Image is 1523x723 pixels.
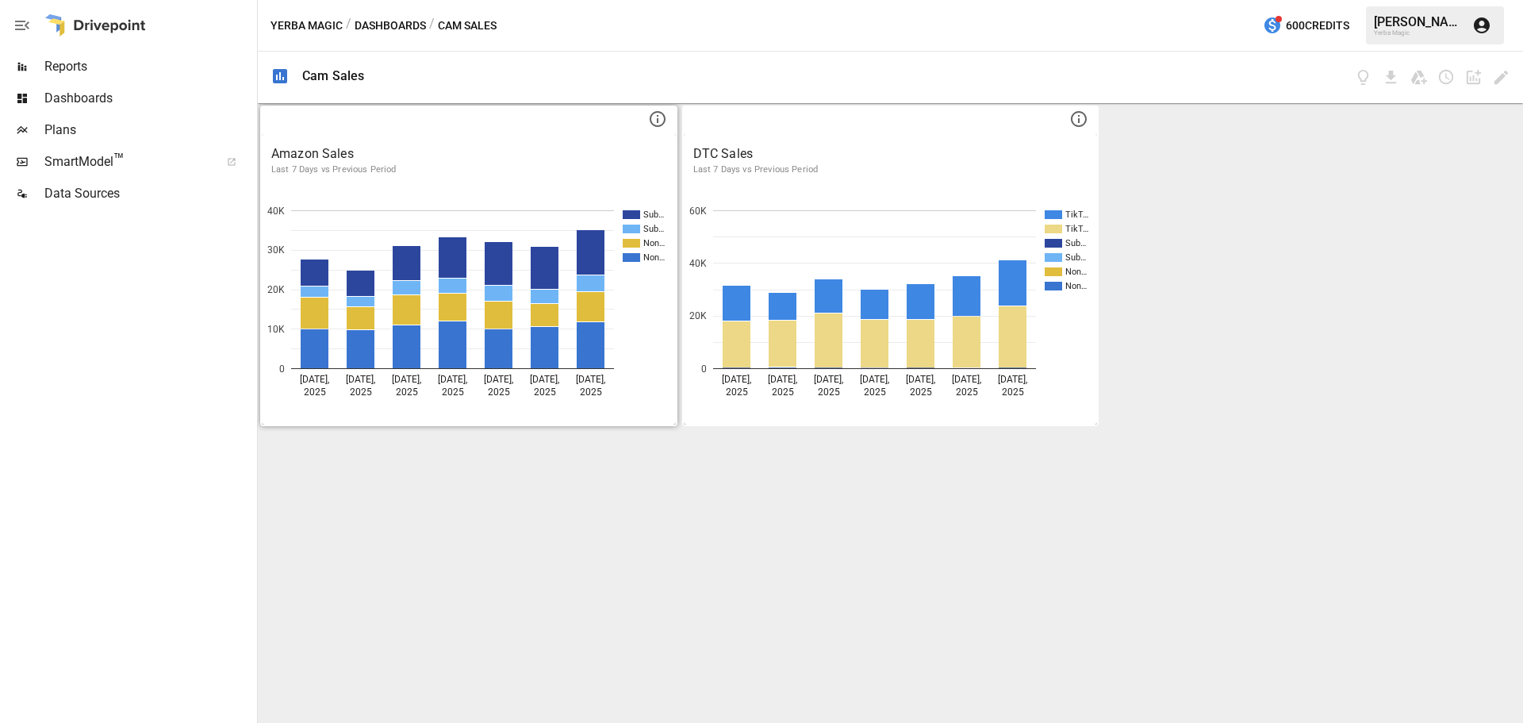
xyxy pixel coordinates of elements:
[44,57,254,76] span: Reports
[1065,252,1086,263] text: Sub…
[1065,224,1088,234] text: TikT…
[267,284,285,295] text: 20K
[1256,11,1356,40] button: 600Credits
[998,374,1027,385] text: [DATE],
[267,206,285,217] text: 40K
[355,16,426,36] button: Dashboards
[1374,29,1463,37] div: Yerba Magic
[955,386,977,398] text: 2025
[1382,68,1400,87] button: Download dashboard
[350,386,372,398] text: 2025
[576,374,605,385] text: [DATE],
[271,144,666,163] p: Amazon Sales
[300,374,329,385] text: [DATE],
[267,324,285,335] text: 10K
[1065,281,1087,291] text: Non…
[1492,68,1510,87] button: Edit dashboard
[1065,210,1088,220] text: TikT…
[643,210,664,220] text: Sub…
[392,374,421,385] text: [DATE],
[689,258,707,269] text: 40K
[270,16,343,36] button: Yerba Magic
[1437,68,1456,87] button: Schedule dashboard
[722,374,751,385] text: [DATE],
[271,163,666,176] p: Last 7 Days vs Previous Period
[952,374,981,385] text: [DATE],
[279,363,285,375] text: 0
[643,238,665,248] text: Non…
[1354,68,1372,87] button: View documentation
[1464,68,1483,87] button: Add widget
[1410,68,1428,87] button: Save as Google Doc
[693,144,1088,163] p: DTC Sales
[534,386,556,398] text: 2025
[1374,14,1463,29] div: [PERSON_NAME]
[684,187,1098,425] svg: A chart.
[302,68,364,83] div: Cam Sales
[906,374,935,385] text: [DATE],
[689,310,707,321] text: 20K
[429,16,435,36] div: /
[1286,16,1349,36] span: 600 Credits
[768,374,797,385] text: [DATE],
[771,386,793,398] text: 2025
[262,187,676,425] svg: A chart.
[267,244,285,256] text: 30K
[1001,386,1023,398] text: 2025
[438,374,467,385] text: [DATE],
[442,386,464,398] text: 2025
[396,386,418,398] text: 2025
[860,374,889,385] text: [DATE],
[643,252,665,263] text: Non…
[44,121,254,140] span: Plans
[304,386,326,398] text: 2025
[346,16,351,36] div: /
[488,386,510,398] text: 2025
[863,386,885,398] text: 2025
[484,374,513,385] text: [DATE],
[643,224,664,234] text: Sub…
[44,152,209,171] span: SmartModel
[580,386,602,398] text: 2025
[530,374,559,385] text: [DATE],
[725,386,747,398] text: 2025
[701,363,707,375] text: 0
[113,150,125,170] span: ™
[689,206,707,217] text: 60K
[346,374,375,385] text: [DATE],
[1065,267,1087,277] text: Non…
[44,89,254,108] span: Dashboards
[909,386,931,398] text: 2025
[817,386,839,398] text: 2025
[44,184,254,203] span: Data Sources
[814,374,843,385] text: [DATE],
[1065,238,1086,248] text: Sub…
[693,163,1088,176] p: Last 7 Days vs Previous Period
